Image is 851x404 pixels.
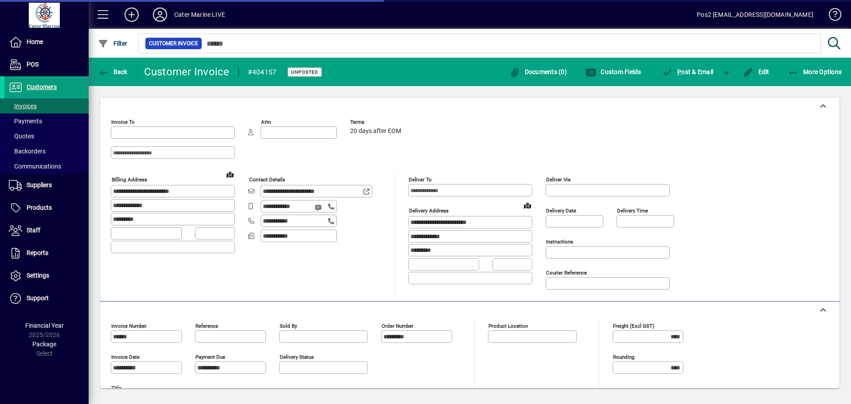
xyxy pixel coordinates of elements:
a: Payments [4,114,89,129]
button: Documents (0) [507,64,569,80]
span: Staff [27,227,40,234]
span: P [677,68,681,75]
div: Cater Marine LIVE [174,8,225,22]
mat-label: Invoice number [111,323,147,329]
button: Custom Fields [583,64,644,80]
a: POS [4,54,89,76]
span: POS [27,61,39,68]
a: Home [4,31,89,53]
a: Backorders [4,144,89,159]
mat-label: Payment due [195,354,225,360]
mat-label: Sold by [280,323,297,329]
span: Terms [350,119,403,125]
span: More Options [788,68,842,75]
a: Reports [4,242,89,264]
span: Documents (0) [509,68,567,75]
mat-label: Title [111,385,121,391]
mat-label: Delivery status [280,354,314,360]
span: Package [32,341,56,348]
span: Quotes [9,133,34,140]
mat-label: Attn [261,119,271,125]
a: View on map [520,198,535,212]
button: Profile [146,7,174,23]
span: Products [27,204,52,211]
mat-label: Delivery date [546,208,576,214]
button: Post & Email [658,64,718,80]
span: 20 days after EOM [350,128,401,135]
mat-label: Delivery time [617,208,648,214]
span: Suppliers [27,181,52,188]
a: Knowledge Base [822,2,840,31]
span: Communications [9,163,61,170]
a: Communications [4,159,89,174]
span: Edit [743,68,769,75]
span: Filter [98,40,128,47]
button: Send SMS [308,197,330,218]
a: Settings [4,265,89,287]
a: Invoices [4,98,89,114]
button: Filter [96,35,130,51]
a: Staff [4,220,89,242]
mat-label: Invoice To [111,119,135,125]
button: Add [117,7,146,23]
mat-label: Instructions [546,239,573,245]
a: Support [4,287,89,310]
span: Customer Invoice [149,39,198,48]
span: ost & Email [662,68,714,75]
a: Products [4,197,89,219]
span: Financial Year [25,322,64,329]
span: Backorders [9,148,46,155]
a: Suppliers [4,174,89,196]
span: Customers [27,83,57,90]
span: Payments [9,118,42,125]
mat-label: Deliver To [409,177,432,183]
div: Pos2 [EMAIL_ADDRESS][DOMAIN_NAME] [697,8,813,22]
span: Settings [27,272,49,279]
div: Customer Invoice [144,65,230,79]
mat-label: Deliver via [546,177,570,183]
mat-label: Product location [488,323,528,329]
mat-label: Order number [382,323,414,329]
app-page-header-button: Back [89,64,137,80]
a: View on map [223,167,237,181]
mat-label: Freight (excl GST) [613,323,654,329]
a: Quotes [4,129,89,144]
span: Unposted [291,69,318,75]
div: #404157 [248,65,277,79]
button: Back [96,64,130,80]
button: More Options [786,64,844,80]
span: Invoices [9,102,37,110]
mat-label: Courier Reference [546,270,587,276]
span: Back [98,68,128,75]
span: Reports [27,249,48,256]
mat-label: Rounding [613,354,634,360]
mat-label: Reference [195,323,218,329]
mat-label: Invoice date [111,354,140,360]
span: Home [27,38,43,45]
span: Custom Fields [586,68,641,75]
span: Support [27,294,49,302]
button: Edit [741,64,772,80]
